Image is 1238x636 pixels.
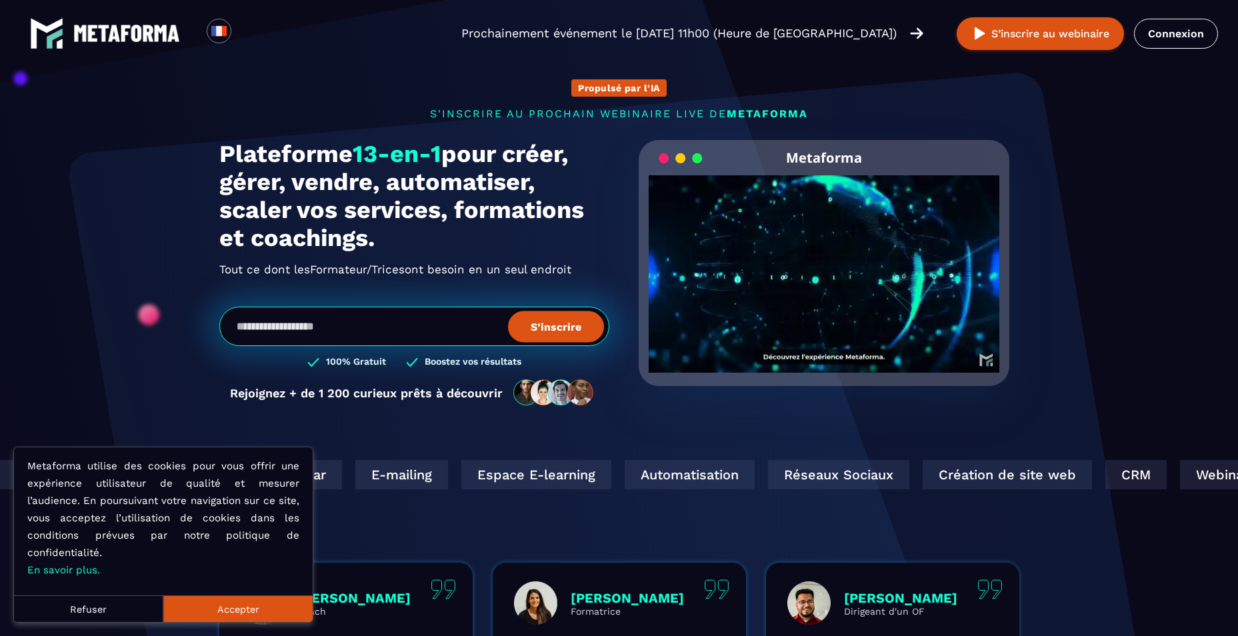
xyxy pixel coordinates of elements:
div: Search for option [231,19,264,48]
img: fr [211,23,227,39]
img: loading [659,152,703,165]
p: [PERSON_NAME] [297,590,411,606]
img: logo [73,25,180,42]
img: play [971,25,988,42]
div: CRM [1061,460,1123,489]
a: En savoir plus. [27,564,100,576]
button: S’inscrire [508,311,604,342]
button: Accepter [163,595,313,622]
h2: Tout ce dont les ont besoin en un seul endroit [219,259,609,280]
img: quote [704,579,729,599]
p: [PERSON_NAME] [571,590,684,606]
p: Rejoignez + de 1 200 curieux prêts à découvrir [230,386,503,400]
p: Prochainement événement le [DATE] 11h00 (Heure de [GEOGRAPHIC_DATA]) [461,24,897,43]
a: Connexion [1134,19,1218,49]
img: arrow-right [910,26,923,41]
img: checked [406,356,418,369]
div: Automatisation [581,460,711,489]
span: METAFORMA [727,107,808,120]
h3: 100% Gratuit [326,356,386,369]
h1: Plateforme pour créer, gérer, vendre, automatiser, scaler vos services, formations et coachings. [219,140,609,252]
p: Dirigeant d'un OF [844,606,957,617]
span: Formateur/Trices [310,259,405,280]
img: quote [431,579,456,599]
input: Search for option [243,25,253,41]
h3: Boostez vos résultats [425,356,521,369]
div: E-mailing [311,460,404,489]
p: Coach [297,606,411,617]
p: s'inscrire au prochain webinaire live de [219,107,1019,120]
p: Formatrice [571,606,684,617]
img: profile [514,581,557,625]
video: Your browser does not support the video tag. [649,175,1000,351]
p: [PERSON_NAME] [844,590,957,606]
img: quote [977,579,1003,599]
p: Propulsé par l'IA [578,83,660,93]
span: 13-en-1 [353,140,441,168]
div: Espace E-learning [417,460,567,489]
button: Refuser [14,595,163,622]
img: logo [30,17,63,50]
h2: Metaforma [786,140,862,175]
img: checked [307,356,319,369]
div: Webinar [1136,460,1221,489]
img: community-people [509,379,599,407]
p: Metaforma utilise des cookies pour vous offrir une expérience utilisateur de qualité et mesurer l... [27,457,299,579]
button: S’inscrire au webinaire [957,17,1124,50]
img: profile [787,581,831,625]
div: Réseaux Sociaux [724,460,865,489]
div: Création de site web [879,460,1048,489]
